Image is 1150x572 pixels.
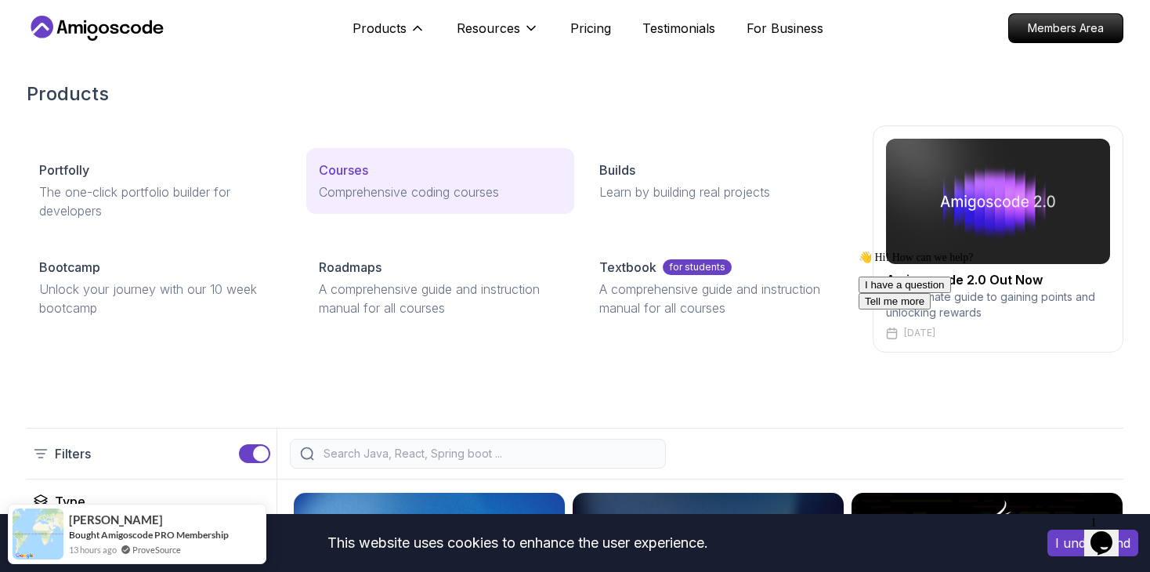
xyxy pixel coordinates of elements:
p: Unlock your journey with our 10 week bootcamp [39,280,281,317]
p: A comprehensive guide and instruction manual for all courses [319,280,561,317]
iframe: chat widget [852,244,1134,501]
p: Textbook [599,258,656,277]
div: This website uses cookies to enhance the user experience. [12,526,1024,560]
p: Bootcamp [39,258,100,277]
button: Tell me more [6,49,78,65]
a: CoursesComprehensive coding courses [306,148,573,214]
p: Products [353,19,407,38]
a: BuildsLearn by building real projects [587,148,854,214]
p: Members Area [1009,14,1123,42]
button: Products [353,19,425,50]
span: 👋 Hi! How can we help? [6,7,121,19]
a: ProveSource [132,543,181,556]
span: [PERSON_NAME] [69,513,163,527]
button: I have a question [6,32,99,49]
p: Filters [55,444,91,463]
p: Courses [319,161,368,179]
img: amigoscode 2.0 [886,139,1110,264]
iframe: chat widget [1084,509,1134,556]
a: Textbookfor studentsA comprehensive guide and instruction manual for all courses [587,245,854,330]
a: For Business [747,19,823,38]
p: A comprehensive guide and instruction manual for all courses [599,280,841,317]
span: Bought [69,529,99,541]
p: Comprehensive coding courses [319,183,561,201]
p: The one-click portfolio builder for developers [39,183,281,220]
div: 👋 Hi! How can we help?I have a questionTell me more [6,6,288,65]
h2: Type [55,492,85,511]
a: Pricing [570,19,611,38]
p: Learn by building real projects [599,183,841,201]
a: Amigoscode PRO Membership [101,529,229,541]
a: Testimonials [642,19,715,38]
p: for students [663,259,732,275]
img: provesource social proof notification image [13,509,63,559]
button: Accept cookies [1047,530,1138,556]
input: Search Java, React, Spring boot ... [320,446,656,462]
p: Portfolly [39,161,89,179]
span: 13 hours ago [69,543,117,556]
a: amigoscode 2.0Amigoscode 2.0 Out NowThe Ultimate guide to gaining points and unlocking rewards[DATE] [873,125,1123,353]
h2: Products [27,81,1123,107]
a: BootcampUnlock your journey with our 10 week bootcamp [27,245,294,330]
p: Builds [599,161,635,179]
a: PortfollyThe one-click portfolio builder for developers [27,148,294,233]
p: Roadmaps [319,258,382,277]
a: Members Area [1008,13,1123,43]
a: RoadmapsA comprehensive guide and instruction manual for all courses [306,245,573,330]
button: Resources [457,19,539,50]
p: Resources [457,19,520,38]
